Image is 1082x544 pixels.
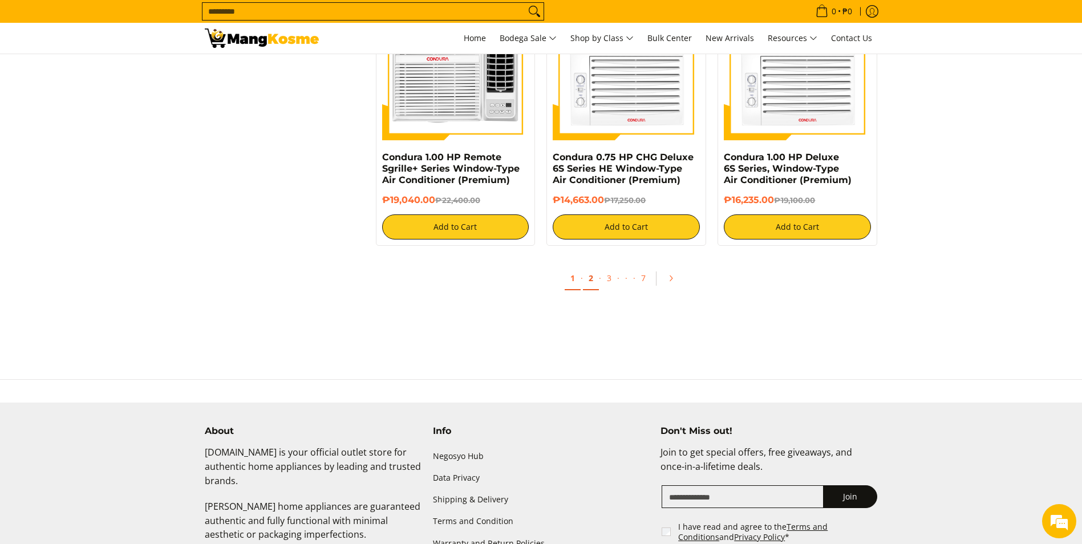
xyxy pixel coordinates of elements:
[433,445,650,467] a: Negosyo Hub
[433,489,650,511] a: Shipping & Delivery
[205,425,422,437] h4: About
[604,196,646,205] del: ₱17,250.00
[433,468,650,489] a: Data Privacy
[382,214,529,239] button: Add to Cart
[825,23,878,54] a: Contact Us
[831,33,872,43] span: Contact Us
[59,64,192,79] div: Leave a message
[24,144,199,259] span: We are offline. Please leave us a message.
[494,23,562,54] a: Bodega Sale
[678,522,878,542] label: I have read and agree to the and *
[167,351,207,367] em: Submit
[330,23,878,54] nav: Main Menu
[435,196,480,205] del: ₱22,400.00
[570,31,634,46] span: Shop by Class
[724,194,871,206] h6: ₱16,235.00
[382,152,520,185] a: Condura 1.00 HP Remote Sgrille+ Series Window-Type Air Conditioner (Premium)
[647,33,692,43] span: Bulk Center
[525,3,544,20] button: Search
[724,214,871,239] button: Add to Cart
[830,7,838,15] span: 0
[565,267,581,290] a: 1
[768,31,817,46] span: Resources
[617,273,619,283] span: ·
[660,445,877,485] p: Join to get special offers, free giveaways, and once-in-a-lifetime deals.
[500,31,557,46] span: Bodega Sale
[581,273,583,283] span: ·
[700,23,760,54] a: New Arrivals
[464,33,486,43] span: Home
[774,196,815,205] del: ₱19,100.00
[762,23,823,54] a: Resources
[734,531,785,542] a: Privacy Policy
[553,214,700,239] button: Add to Cart
[706,33,754,43] span: New Arrivals
[823,485,877,508] button: Join
[812,5,856,18] span: •
[660,425,877,437] h4: Don't Miss out!
[565,23,639,54] a: Shop by Class
[642,23,698,54] a: Bulk Center
[205,445,422,499] p: [DOMAIN_NAME] is your official outlet store for authentic home appliances by leading and trusted ...
[553,194,700,206] h6: ₱14,663.00
[6,311,217,351] textarea: Type your message and click 'Submit'
[382,194,529,206] h6: ₱19,040.00
[678,521,828,542] a: Terms and Conditions
[583,267,599,290] a: 2
[599,273,601,283] span: ·
[601,267,617,289] a: 3
[635,267,651,289] a: 7
[724,152,852,185] a: Condura 1.00 HP Deluxe 6S Series, Window-Type Air Conditioner (Premium)
[205,29,319,48] img: Bodega Sale Aircon l Mang Kosme: Home Appliances Warehouse Sale
[433,511,650,533] a: Terms and Condition
[619,267,633,289] span: ·
[433,425,650,437] h4: Info
[458,23,492,54] a: Home
[841,7,854,15] span: ₱0
[633,273,635,283] span: ·
[370,263,884,299] ul: Pagination
[553,152,694,185] a: Condura 0.75 HP CHG Deluxe 6S Series HE Window-Type Air Conditioner (Premium)
[187,6,214,33] div: Minimize live chat window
